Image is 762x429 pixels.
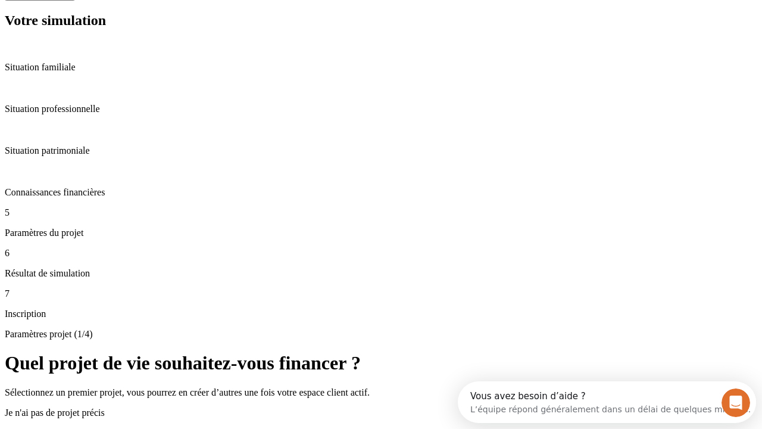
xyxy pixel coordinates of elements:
p: Situation patrimoniale [5,145,757,156]
p: Je n'ai pas de projet précis [5,408,757,418]
p: Résultat de simulation [5,268,757,279]
p: 5 [5,207,757,218]
p: 6 [5,248,757,259]
span: Sélectionnez un premier projet, vous pourrez en créer d’autres une fois votre espace client actif. [5,387,370,397]
h2: Votre simulation [5,13,757,29]
div: Ouvrir le Messenger Intercom [5,5,328,38]
iframe: Intercom live chat [722,388,750,417]
div: Vous avez besoin d’aide ? [13,10,293,20]
p: Situation professionnelle [5,104,757,114]
div: L’équipe répond généralement dans un délai de quelques minutes. [13,20,293,32]
p: Paramètres projet (1/4) [5,329,757,340]
p: 7 [5,288,757,299]
p: Inscription [5,309,757,319]
p: Connaissances financières [5,187,757,198]
h1: Quel projet de vie souhaitez-vous financer ? [5,352,757,374]
p: Paramètres du projet [5,228,757,238]
iframe: Intercom live chat discovery launcher [458,381,756,423]
p: Situation familiale [5,62,757,73]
